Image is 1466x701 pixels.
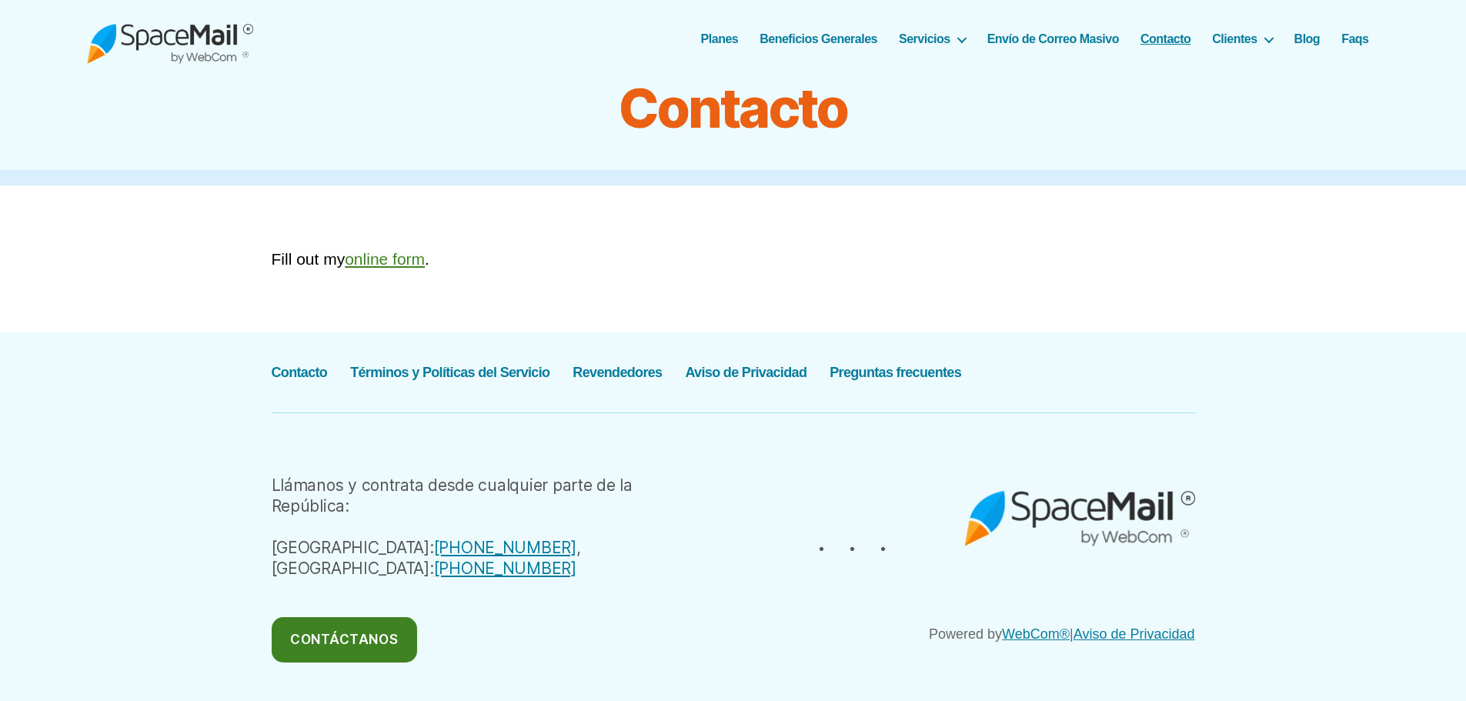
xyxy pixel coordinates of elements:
a: [PHONE_NUMBER] [434,538,576,557]
a: Aviso de Privacidad [685,365,806,380]
a: Contacto [1140,32,1190,46]
a: Contáctanos [272,617,417,663]
h1: Contacto [349,78,1118,139]
a: WebCom® [1002,626,1070,642]
a: Planes [701,32,739,46]
img: Spacemail [87,14,253,64]
a: Revendedores [573,365,662,380]
a: online form [345,250,425,268]
a: Clientes [1212,32,1272,46]
a: Términos y Políticas del Servicio [350,365,549,380]
a: Faqs [1341,32,1368,46]
p: Powered by | [756,623,1195,646]
a: Preguntas frecuentes [830,365,961,380]
div: Llámanos y contrata desde cualquier parte de la República: [GEOGRAPHIC_DATA]: , [GEOGRAPHIC_DATA]: [272,475,710,579]
a: Aviso de Privacidad [1074,626,1195,642]
nav: Pie de página [272,361,961,384]
a: Servicios [899,32,966,46]
a: Contacto [272,365,328,380]
a: [PHONE_NUMBER] [434,559,576,578]
div: Fill out my . [272,247,1195,272]
nav: Horizontal [710,32,1380,46]
a: Beneficios Generales [760,32,877,46]
a: Envío de Correo Masivo [987,32,1119,46]
img: spacemail [964,477,1195,546]
a: Blog [1294,32,1321,46]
